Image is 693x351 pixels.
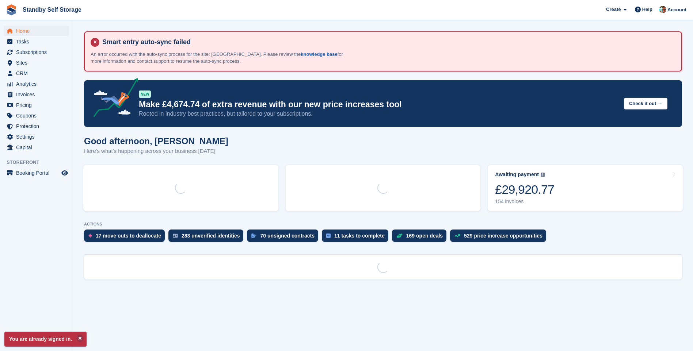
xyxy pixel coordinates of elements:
span: Coupons [16,111,60,121]
span: Booking Portal [16,168,60,178]
span: Analytics [16,79,60,89]
span: Help [642,6,652,13]
a: menu [4,79,69,89]
span: Settings [16,132,60,142]
p: Rooted in industry best practices, but tailored to your subscriptions. [139,110,618,118]
span: Capital [16,142,60,153]
a: 529 price increase opportunities [450,229,550,246]
span: Tasks [16,36,60,47]
a: menu [4,26,69,36]
button: Check it out → [624,98,667,110]
a: 70 unsigned contracts [247,229,322,246]
span: Storefront [7,159,73,166]
a: menu [4,58,69,68]
a: menu [4,47,69,57]
div: 70 unsigned contracts [260,233,315,239]
span: Sites [16,58,60,68]
a: menu [4,89,69,100]
span: Protection [16,121,60,131]
img: contract_signature_icon-13c848040528278c33f63329250d36e43548de30e8caae1d1a13099fd9432cc5.svg [251,234,256,238]
img: deal-1b604bf984904fb50ccaf53a9ad4b4a5d6e5aea283cecdc64d6e3604feb123c2.svg [396,233,403,238]
div: 17 move outs to deallocate [96,233,161,239]
a: 11 tasks to complete [322,229,392,246]
div: 11 tasks to complete [334,233,385,239]
a: menu [4,142,69,153]
a: Standby Self Storage [20,4,84,16]
p: An error occurred with the auto-sync process for the site: [GEOGRAPHIC_DATA]. Please review the f... [91,51,346,65]
a: knowledge base [301,51,337,57]
a: menu [4,132,69,142]
div: 169 open deals [406,233,443,239]
div: 283 unverified identities [182,233,240,239]
p: You are already signed in. [4,332,87,347]
span: Create [606,6,621,13]
span: Invoices [16,89,60,100]
span: Subscriptions [16,47,60,57]
a: menu [4,36,69,47]
a: menu [4,100,69,110]
h1: Good afternoon, [PERSON_NAME] [84,136,228,146]
img: move_outs_to_deallocate_icon-f764333ba52eb49d3ac5e1228854f67142a1ed5810a6f6cc68b1a99e826820c5.svg [88,234,92,238]
a: menu [4,121,69,131]
img: stora-icon-8386f47178a22dfd0bd8f6a31ec36ba5ce8667c1dd55bd0f319d3a0aa187defe.svg [6,4,17,15]
div: Awaiting payment [495,171,539,178]
div: 154 invoices [495,198,554,205]
p: Make £4,674.74 of extra revenue with our new price increases tool [139,99,618,110]
div: £29,920.77 [495,182,554,197]
p: ACTIONS [84,222,682,227]
div: 529 price increase opportunities [464,233,542,239]
img: price-adjustments-announcement-icon-8257ccfd72463d97f412b2fc003d46551f7dbcb40ab6d574587a9cd5c0d94... [87,78,138,120]
img: task-75834270c22a3079a89374b754ae025e5fb1db73e45f91037f5363f120a921f8.svg [326,234,331,238]
a: 17 move outs to deallocate [84,229,168,246]
img: icon-info-grey-7440780725fd019a000dd9b08b2336e03edf1995a4989e88bcd33f0948082b44.svg [541,173,545,177]
h4: Smart entry auto-sync failed [99,38,675,46]
p: Here's what's happening across your business [DATE] [84,147,228,155]
span: Home [16,26,60,36]
a: menu [4,68,69,78]
a: 283 unverified identities [168,229,247,246]
img: price_increase_opportunities-93ffe204e8149a01c8c9dc8f82e8f89637d9d84a8eef4429ea346261dce0b2c0.svg [454,234,460,237]
a: menu [4,168,69,178]
a: 169 open deals [392,229,450,246]
span: Account [667,6,686,13]
span: Pricing [16,100,60,110]
img: verify_identity-adf6edd0f0f0b5bbfe63781bf79b02c33cf7c696d77639b501bdc392416b5a36.svg [173,234,178,238]
a: Preview store [60,169,69,177]
a: Awaiting payment £29,920.77 154 invoices [488,165,683,211]
div: NEW [139,90,151,98]
img: Michael Walker [659,6,666,13]
span: CRM [16,68,60,78]
a: menu [4,111,69,121]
